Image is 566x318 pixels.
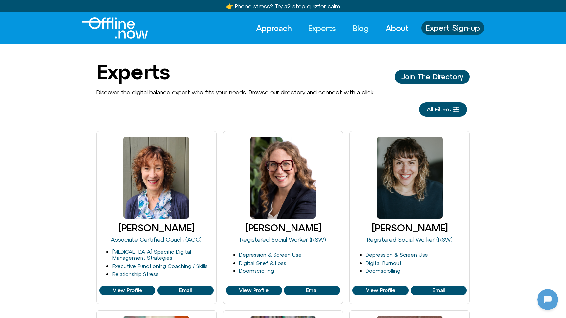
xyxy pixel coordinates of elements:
a: [PERSON_NAME] [245,222,321,233]
h1: Experts [96,60,170,83]
a: Experts [302,21,342,35]
u: 2-step quiz [287,3,318,10]
svg: Close Chatbot Button [114,3,125,14]
a: Associate Certified Coach (ACC) [111,236,202,243]
a: Depression & Screen Use [366,252,428,258]
a: Doomscrolling [239,268,274,274]
a: Approach [250,21,297,35]
span: Email [432,288,445,293]
a: View Profile of Blair Wexler-Singer [284,286,340,295]
a: Relationship Stress [112,271,159,277]
img: N5FCcHC.png [6,3,16,14]
a: Digital Grief & Loss [239,260,286,266]
p: I noticed you stepped away — that’s okay. Come back when you’re ready, I’m here to help. [19,171,117,195]
a: [PERSON_NAME] [372,222,448,233]
span: View Profile [113,288,142,293]
p: I noticed you stepped away — that’s totally fine. Come back when you’re ready, I’m here to help. [19,56,117,79]
textarea: Message Input [11,211,102,218]
a: Depression & Screen Use [239,252,302,258]
span: Email [306,288,318,293]
svg: Restart Conversation Button [103,3,114,14]
a: 👉 Phone stress? Try a2-step quizfor calm [226,3,340,10]
a: View Profile of Aileen Crowne [99,286,155,295]
a: Join The Director [395,70,470,83]
span: Join The Directory [401,73,463,81]
span: View Profile [366,288,395,293]
a: [MEDICAL_DATA] Specific Digital Management Strategies [112,249,191,261]
a: All Filters [419,102,467,117]
a: Executive Functioning Coaching / Skills [112,263,208,269]
img: N5FCcHC.png [2,38,11,47]
span: Discover the digital balance expert who fits your needs. Browse our directory and connect with a ... [96,89,375,96]
a: Registered Social Worker (RSW) [367,236,453,243]
a: Expert Sign-up [421,21,484,35]
p: Hey — I’m [DOMAIN_NAME], your coaching buddy for balance. Ready to start? [19,109,117,133]
p: [DATE] [57,93,74,101]
span: Expert Sign-up [426,24,480,32]
img: N5FCcHC.png [2,127,11,136]
span: View Profile [239,288,269,293]
img: N5FCcHC.png [2,153,11,163]
a: [PERSON_NAME] [118,222,194,233]
img: N5FCcHC.png [2,73,11,82]
img: N5FCcHC.png [2,188,11,197]
a: View Profile of Blair Wexler-Singer [226,286,282,295]
img: Offline.Now logo in white. Text of the words offline.now with a line going through the "O" [82,17,148,39]
button: Expand Header Button [2,2,129,15]
p: What’s the one phone habit you most want to change right now? [19,29,117,45]
a: View Profile of Cleo Haber [352,286,408,295]
a: View Profile of Cleo Haber [411,286,467,295]
a: About [380,21,415,35]
a: Registered Social Worker (RSW) [240,236,326,243]
a: Digital Burnout [366,260,402,266]
svg: Voice Input Button [112,209,123,220]
a: Blog [347,21,375,35]
div: Logo [82,17,137,39]
h2: [DOMAIN_NAME] [19,4,101,13]
nav: Menu [250,21,415,35]
iframe: Botpress [537,289,558,310]
span: All Filters [427,106,451,113]
p: What’s the ONE phone habit you most want to change right now? [19,144,117,160]
a: View Profile of Aileen Crowne [157,286,213,295]
span: Email [179,288,192,293]
a: Doomscrolling [366,268,400,274]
